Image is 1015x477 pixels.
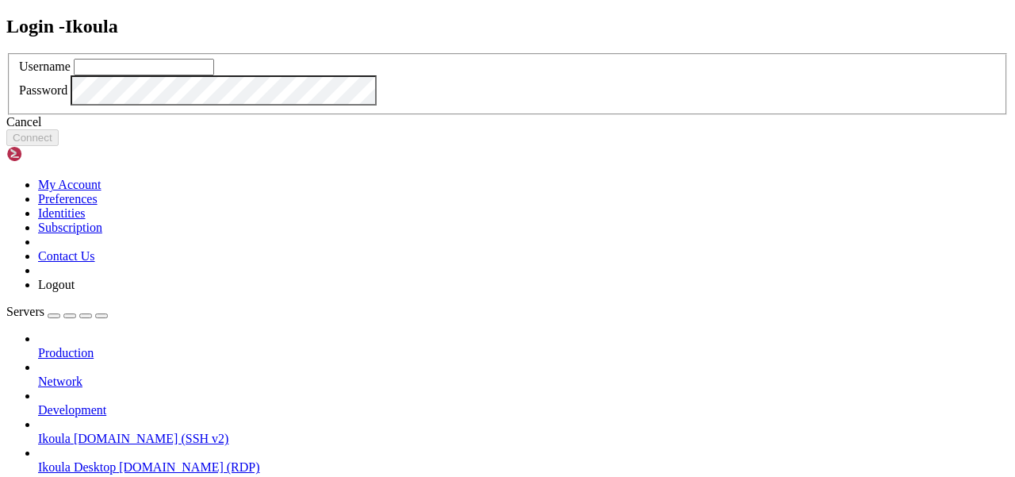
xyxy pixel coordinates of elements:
[6,305,44,318] span: Servers
[38,460,1009,475] a: Ikoula Desktop [DOMAIN_NAME] (RDP)
[38,375,82,388] span: Network
[38,375,1009,389] a: Network
[38,360,1009,389] li: Network
[38,446,1009,475] li: Ikoula Desktop [DOMAIN_NAME] (RDP)
[38,178,101,191] a: My Account
[38,278,75,291] a: Logout
[6,115,1009,129] div: Cancel
[38,332,1009,360] li: Production
[38,192,98,206] a: Preferences
[38,221,102,234] a: Subscription
[74,432,229,445] span: [DOMAIN_NAME] (SSH v2)
[38,389,1009,417] li: Development
[19,83,67,97] label: Password
[19,60,71,73] label: Username
[38,346,94,360] span: Production
[6,129,59,146] button: Connect
[6,146,98,162] img: Shellngn
[6,16,1009,37] h2: Login - Ikoula
[119,460,259,474] span: [DOMAIN_NAME] (RDP)
[6,6,808,20] x-row: Connecting [DOMAIN_NAME]...
[6,20,13,33] div: (0, 1)
[38,460,116,474] span: Ikoula Desktop
[38,403,1009,417] a: Development
[38,346,1009,360] a: Production
[38,432,71,445] span: Ikoula
[38,403,106,417] span: Development
[38,417,1009,446] li: Ikoula [DOMAIN_NAME] (SSH v2)
[6,305,108,318] a: Servers
[38,206,86,220] a: Identities
[38,432,1009,446] a: Ikoula [DOMAIN_NAME] (SSH v2)
[38,249,95,263] a: Contact Us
